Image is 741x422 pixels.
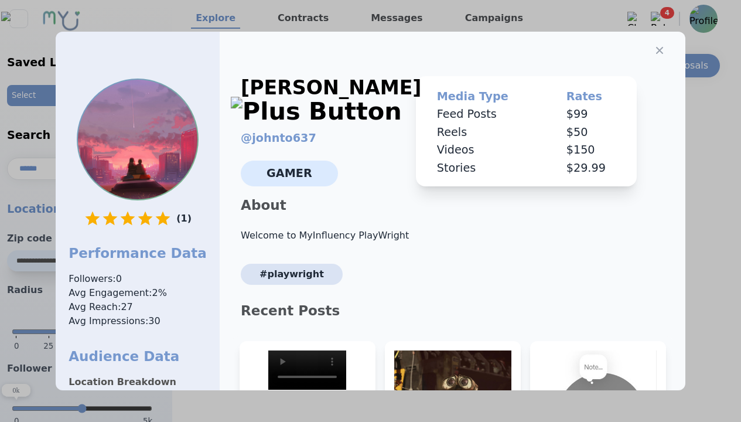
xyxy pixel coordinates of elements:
[69,272,207,286] span: Followers: 0
[550,159,633,178] td: $ 29.99
[69,314,207,328] span: Avg Impressions: 30
[231,301,674,320] p: Recent Posts
[550,141,633,159] td: $ 150
[550,124,633,142] td: $ 50
[176,210,192,227] p: ( 1 )
[231,196,674,215] p: About
[421,88,550,105] th: Media Type
[69,244,207,263] h1: Performance Data
[241,131,316,145] a: @johnto637
[69,375,207,389] p: Location Breakdown
[241,161,338,186] span: Gamer
[421,141,550,159] td: Videos
[78,80,197,199] img: Profile
[69,347,207,366] h1: Audience Data
[421,124,550,142] td: Reels
[421,105,550,124] td: Feed Posts
[241,264,343,285] span: #PlayWright
[231,97,402,126] img: Plus Button
[69,300,207,314] span: Avg Reach: 27
[421,159,550,178] td: Stories
[231,229,674,243] p: Welcome to MyInfluency PlayWright
[550,105,633,124] td: $ 99
[241,76,421,123] div: [PERSON_NAME]
[550,88,633,105] th: Rates
[69,286,207,300] span: Avg Engagement: 2 %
